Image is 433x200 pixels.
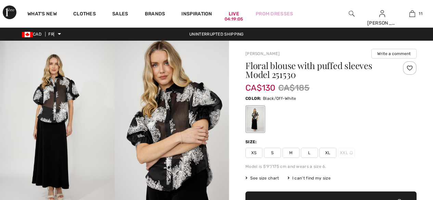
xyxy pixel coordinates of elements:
iframe: Opens a widget where you can find more information [390,149,426,166]
button: Write a comment [371,49,417,58]
a: Sales [112,11,128,18]
font: What's new [27,11,57,17]
font: Black/Off-White [263,96,296,101]
font: L [308,150,310,155]
font: M [289,150,293,155]
img: 1st Avenue [3,5,16,19]
font: Sales [112,11,128,17]
img: My information [379,10,385,18]
font: XL [325,150,331,155]
font: Live [229,11,239,17]
font: Floral blouse with puffed sleeves Model 251530 [245,59,372,80]
font: I can't find my size [292,176,331,181]
a: Log in [379,10,385,17]
font: 11 [419,11,422,16]
a: Live04:19:05 [229,10,239,17]
font: 04:19:05 [225,16,243,22]
font: S [271,150,273,155]
font: Clothes [73,11,96,17]
a: Brands [145,11,165,18]
img: ring-m.svg [349,151,353,155]
a: Prom dresses [256,10,293,17]
font: Write a comment [377,51,411,56]
font: Prom dresses [256,11,293,17]
font: CA$185 [278,83,310,93]
font: CA$130 [245,83,276,93]
font: Brands [145,11,165,17]
font: Inspiration [181,11,212,17]
img: My cart [409,10,415,18]
font: Size: [245,139,257,144]
font: Color: [245,96,262,101]
img: Canadian Dollar [22,32,33,37]
font: [PERSON_NAME] [367,20,407,26]
a: [PERSON_NAME] [245,51,280,56]
font: XXL [340,150,348,155]
font: CAD [33,32,41,37]
font: FR [48,32,54,37]
font: Model is 5'9"/175 cm and wears a size 6. [245,164,326,169]
font: Uninterrupted shipping [189,32,244,37]
a: 11 [397,10,427,18]
font: XS [251,150,257,155]
div: Black/Off-White [246,106,264,132]
a: Clothes [73,11,96,18]
img: research [349,10,355,18]
font: See size chart [250,176,279,181]
a: What's new [27,11,57,18]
